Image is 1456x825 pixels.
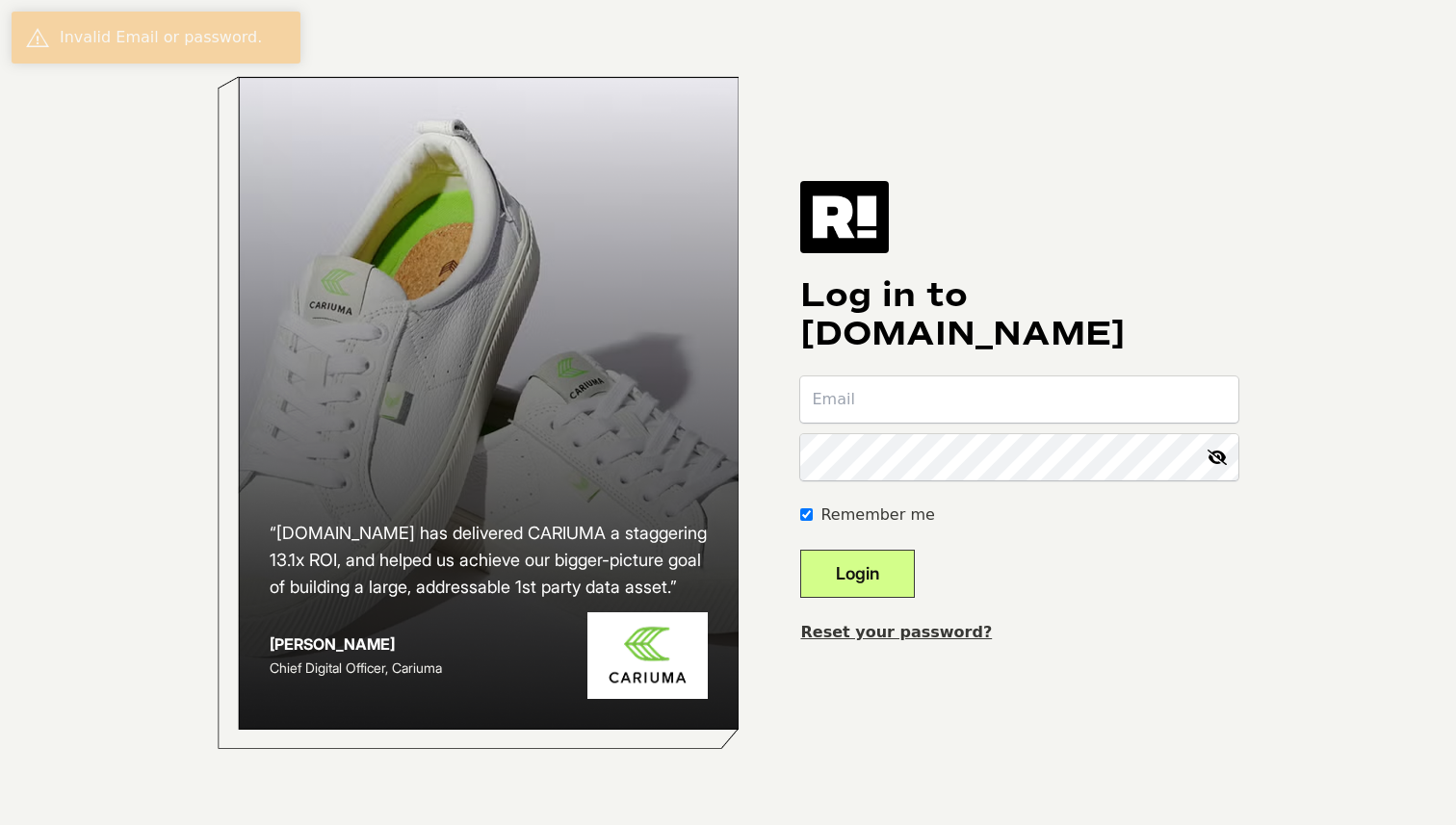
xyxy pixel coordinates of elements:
[270,634,395,654] strong: [PERSON_NAME]
[800,550,915,598] button: Login
[800,376,1238,423] input: Email
[270,659,442,676] span: Chief Digital Officer, Cariuma
[270,520,709,601] h2: “[DOMAIN_NAME] has delivered CARIUMA a staggering 13.1x ROI, and helped us achieve our bigger-pic...
[60,26,286,49] div: Invalid Email or password.
[800,623,992,641] a: Reset your password?
[587,612,708,700] img: Cariuma
[800,181,889,252] img: Retention.com
[820,503,934,527] label: Remember me
[800,276,1238,353] h1: Log in to [DOMAIN_NAME]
